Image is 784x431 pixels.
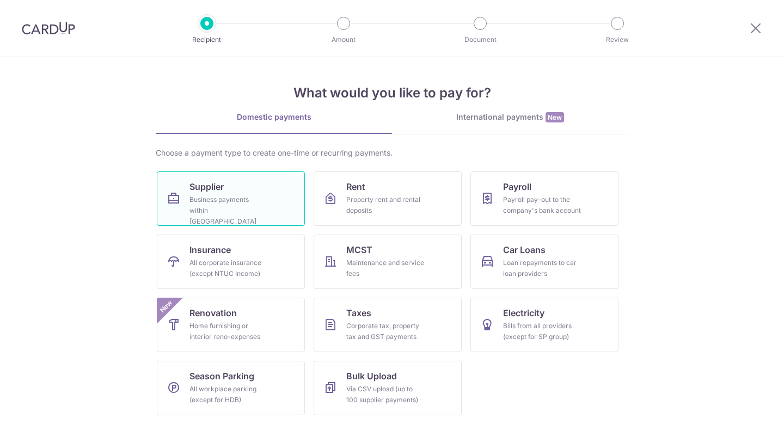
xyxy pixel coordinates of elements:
img: CardUp [22,22,75,35]
div: Choose a payment type to create one-time or recurring payments. [156,147,628,158]
div: Maintenance and service fees [346,257,425,279]
span: Supplier [189,180,224,193]
p: Review [577,34,658,45]
a: TaxesCorporate tax, property tax and GST payments [314,298,462,352]
p: Amount [303,34,384,45]
div: Corporate tax, property tax and GST payments [346,321,425,342]
div: Business payments within [GEOGRAPHIC_DATA] [189,194,268,227]
div: Home furnishing or interior reno-expenses [189,321,268,342]
div: Via CSV upload (up to 100 supplier payments) [346,384,425,405]
div: Loan repayments to car loan providers [503,257,581,279]
span: Season Parking [189,370,254,383]
span: New [546,112,564,122]
div: All workplace parking (except for HDB) [189,384,268,405]
a: MCSTMaintenance and service fees [314,235,462,289]
span: New [157,298,175,316]
span: Renovation [189,306,237,319]
a: SupplierBusiness payments within [GEOGRAPHIC_DATA] [157,171,305,226]
span: Taxes [346,306,371,319]
div: Payroll pay-out to the company's bank account [503,194,581,216]
a: RenovationHome furnishing or interior reno-expensesNew [157,298,305,352]
a: ElectricityBills from all providers (except for SP group) [470,298,618,352]
span: Insurance [189,243,231,256]
div: Property rent and rental deposits [346,194,425,216]
p: Document [440,34,520,45]
span: Car Loans [503,243,546,256]
a: Car LoansLoan repayments to car loan providers [470,235,618,289]
div: Bills from all providers (except for SP group) [503,321,581,342]
span: MCST [346,243,372,256]
div: Domestic payments [156,112,392,122]
span: Payroll [503,180,531,193]
a: RentProperty rent and rental deposits [314,171,462,226]
a: PayrollPayroll pay-out to the company's bank account [470,171,618,226]
span: Rent [346,180,365,193]
span: Bulk Upload [346,370,397,383]
span: Electricity [503,306,544,319]
div: All corporate insurance (except NTUC Income) [189,257,268,279]
a: Season ParkingAll workplace parking (except for HDB) [157,361,305,415]
p: Recipient [167,34,247,45]
a: Bulk UploadVia CSV upload (up to 100 supplier payments) [314,361,462,415]
div: International payments [392,112,628,123]
a: InsuranceAll corporate insurance (except NTUC Income) [157,235,305,289]
h4: What would you like to pay for? [156,83,628,103]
